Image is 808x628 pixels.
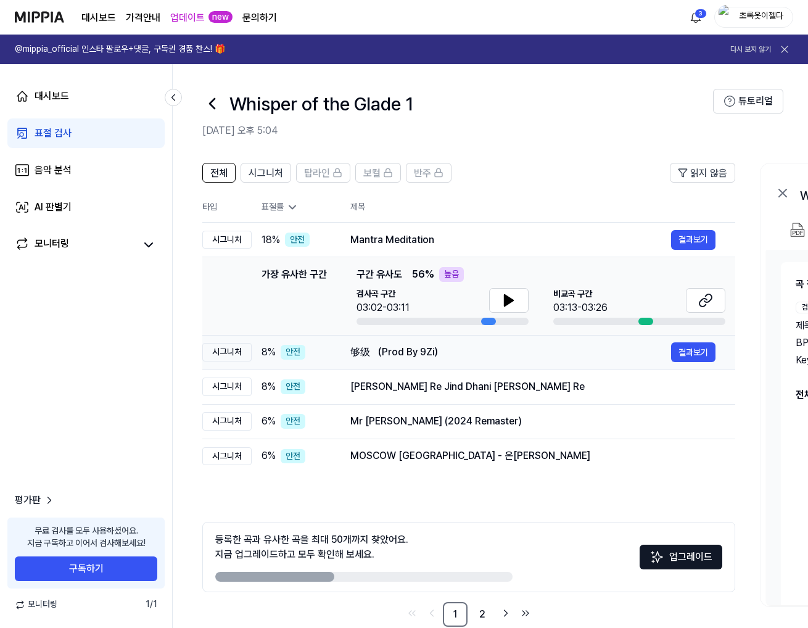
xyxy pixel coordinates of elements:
h1: @mippia_official 인스타 팔로우+댓글, 구독권 경품 찬스! 🎁 [15,43,225,56]
span: 탑라인 [304,166,330,181]
div: 안전 [281,345,305,360]
a: Sparkles업그레이드 [640,555,722,567]
span: 반주 [414,166,431,181]
button: 튜토리얼 [713,89,783,114]
div: new [208,11,233,23]
nav: pagination [202,602,735,627]
div: 대시보드 [35,89,69,104]
a: Go to first page [403,605,421,622]
button: 알림3 [686,7,706,27]
img: 알림 [688,10,703,25]
div: 등록한 곡과 유사한 곡을 최대 50개까지 찾았어요. 지금 업그레이드하고 모두 확인해 보세요. [215,532,408,562]
button: 결과보기 [671,230,715,250]
span: 보컬 [363,166,381,181]
button: profile초록옷이젤다 [714,7,793,28]
a: 1 [443,602,468,627]
button: 결과보기 [671,342,715,362]
a: 모니터링 [15,236,135,254]
a: 문의하기 [242,10,277,25]
span: 8 % [262,345,276,360]
span: 1 / 1 [146,598,157,611]
img: Sparkles [649,550,664,564]
div: 시그니처 [202,412,252,431]
span: 18 % [262,233,280,247]
div: 够级 （Prod By 9Zi） [350,345,671,360]
button: 읽지 않음 [670,163,735,183]
span: 6 % [262,414,276,429]
div: 3 [695,9,707,19]
div: MOSCOW [GEOGRAPHIC_DATA] - 온[PERSON_NAME] [350,448,715,463]
span: 읽지 않음 [690,166,727,181]
span: 모니터링 [15,598,57,611]
img: PDF Download [790,223,805,238]
a: 가격안내 [126,10,160,25]
div: 시그니처 [202,378,252,396]
a: 평가판 [15,493,56,508]
button: 전체 [202,163,236,183]
span: 전체 [210,166,228,181]
span: 8 % [262,379,276,394]
span: 6 % [262,448,276,463]
div: AI 판별기 [35,200,72,215]
th: 제목 [350,192,735,222]
div: 모니터링 [35,236,69,254]
div: 초록옷이젤다 [737,10,785,23]
button: 업그레이드 [640,545,722,569]
button: 탑라인 [296,163,350,183]
button: 보컬 [355,163,401,183]
div: 시그니처 [202,343,252,362]
a: 표절 검사 [7,118,165,148]
div: Mantra Meditation [350,233,671,247]
div: 안전 [281,414,305,429]
h1: Whisper of the Glade 1 [229,91,413,117]
div: Mr [PERSON_NAME] (2024 Remaster) [350,414,715,429]
a: 음악 분석 [7,155,165,185]
div: 음악 분석 [35,163,72,178]
a: Go to next page [497,605,514,622]
span: 평가판 [15,493,41,508]
button: 다시 보지 않기 [730,44,771,55]
img: profile [719,5,733,30]
div: 가장 유사한 구간 [262,267,327,325]
div: 시그니처 [202,231,252,249]
div: 안전 [281,379,305,394]
button: 반주 [406,163,451,183]
span: 비교곡 구간 [553,288,608,300]
a: 업데이트 [170,10,205,25]
span: 시그니처 [249,166,283,181]
button: 시그니처 [241,163,291,183]
div: [PERSON_NAME] Re Jind Dhani [PERSON_NAME] Re [350,379,715,394]
div: 안전 [281,449,305,464]
a: Go to previous page [423,605,440,622]
div: 무료 검사를 모두 사용하셨어요. 지금 구독하고 이어서 검사해보세요! [27,525,146,549]
div: 표절률 [262,201,331,213]
div: 시그니처 [202,447,252,466]
div: 안전 [285,233,310,247]
button: 구독하기 [15,556,157,581]
div: 표절 검사 [35,126,72,141]
div: 03:02-03:11 [357,300,410,315]
a: Go to last page [517,605,534,622]
span: 구간 유사도 [357,267,402,282]
th: 타입 [202,192,252,223]
div: 03:13-03:26 [553,300,608,315]
a: 2 [470,602,495,627]
h2: [DATE] 오후 5:04 [202,123,713,138]
span: 검사곡 구간 [357,288,410,300]
a: AI 판별기 [7,192,165,222]
div: 높음 [439,267,464,282]
a: 대시보드 [81,10,116,25]
a: 대시보드 [7,81,165,111]
span: 56 % [412,267,434,282]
